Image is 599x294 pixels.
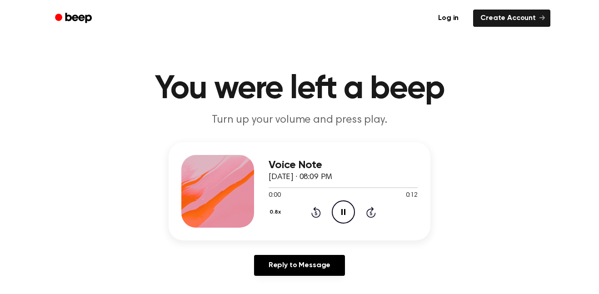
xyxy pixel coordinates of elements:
a: Log in [429,8,468,29]
a: Beep [49,10,100,27]
p: Turn up your volume and press play. [125,113,474,128]
span: 0:12 [406,191,418,200]
h3: Voice Note [269,159,418,171]
h1: You were left a beep [67,73,532,105]
button: 0.8x [269,204,284,220]
span: [DATE] · 08:09 PM [269,173,332,181]
a: Create Account [473,10,550,27]
a: Reply to Message [254,255,345,276]
span: 0:00 [269,191,280,200]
